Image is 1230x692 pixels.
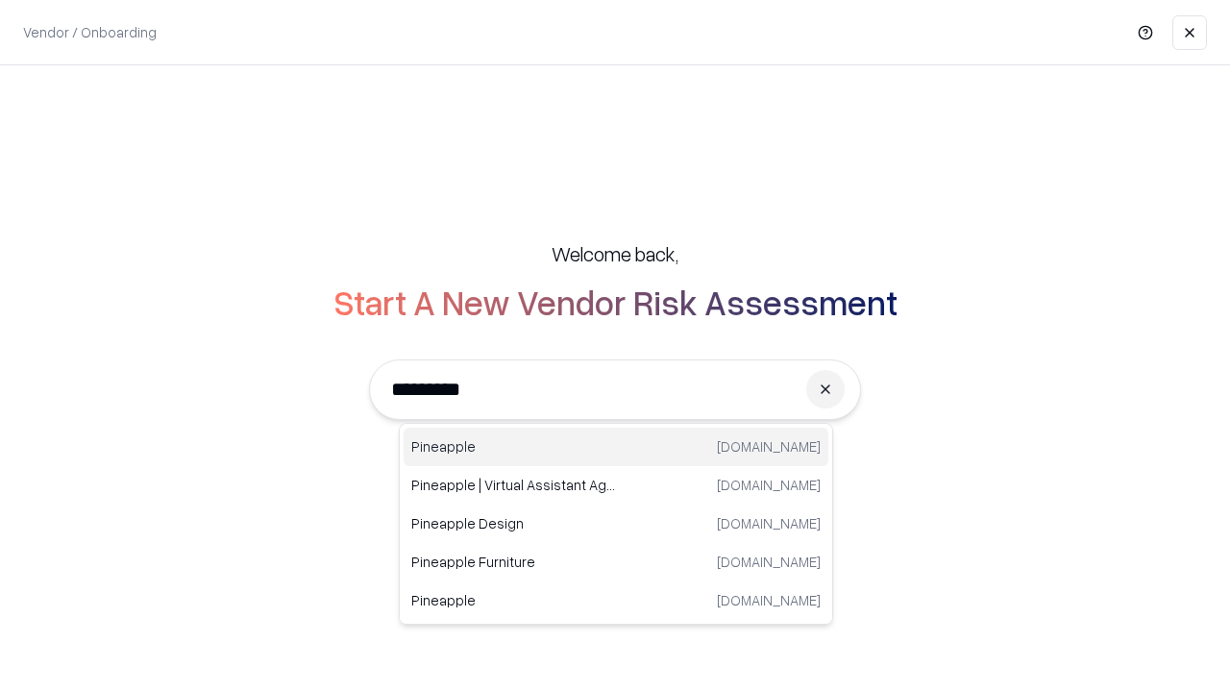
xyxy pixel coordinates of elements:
p: Pineapple Furniture [411,552,616,572]
p: [DOMAIN_NAME] [717,590,821,610]
div: Suggestions [399,423,833,625]
p: [DOMAIN_NAME] [717,552,821,572]
p: Pineapple [411,436,616,457]
p: Pineapple | Virtual Assistant Agency [411,475,616,495]
h5: Welcome back, [552,240,678,267]
p: [DOMAIN_NAME] [717,513,821,533]
p: Pineapple [411,590,616,610]
p: Pineapple Design [411,513,616,533]
h2: Start A New Vendor Risk Assessment [333,283,898,321]
p: [DOMAIN_NAME] [717,436,821,457]
p: Vendor / Onboarding [23,22,157,42]
p: [DOMAIN_NAME] [717,475,821,495]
